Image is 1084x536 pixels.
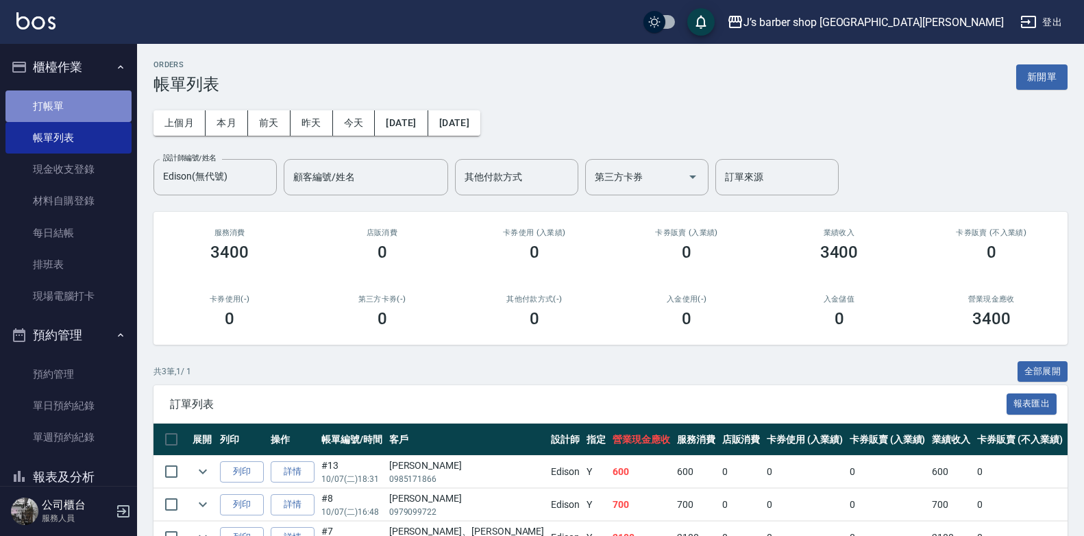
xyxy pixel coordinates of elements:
h3: 3400 [210,243,249,262]
h2: 其他付款方式(-) [475,295,594,304]
td: 600 [674,456,719,488]
td: 600 [609,456,674,488]
h2: 卡券使用(-) [170,295,289,304]
a: 詳情 [271,461,315,483]
h3: 0 [378,309,387,328]
th: 服務消費 [674,424,719,456]
h2: 店販消費 [322,228,441,237]
td: Edison [547,489,583,521]
img: Logo [16,12,56,29]
h2: 營業現金應收 [932,295,1051,304]
button: 登出 [1015,10,1068,35]
td: 0 [974,456,1065,488]
button: 櫃檯作業 [5,49,132,85]
p: 服務人員 [42,512,112,524]
h3: 0 [378,243,387,262]
h3: 3400 [972,309,1011,328]
h5: 公司櫃台 [42,498,112,512]
td: 700 [609,489,674,521]
button: save [687,8,715,36]
h2: 入金使用(-) [627,295,746,304]
h3: 0 [225,309,234,328]
th: 卡券使用 (入業績) [763,424,846,456]
a: 排班表 [5,249,132,280]
button: [DATE] [375,110,428,136]
td: 0 [846,489,929,521]
td: 700 [674,489,719,521]
a: 現場電腦打卡 [5,280,132,312]
h2: 卡券使用 (入業績) [475,228,594,237]
button: 預約管理 [5,317,132,353]
button: J’s barber shop [GEOGRAPHIC_DATA][PERSON_NAME] [722,8,1009,36]
button: [DATE] [428,110,480,136]
h3: 0 [530,309,539,328]
h2: ORDERS [153,60,219,69]
button: 前天 [248,110,291,136]
td: #13 [318,456,386,488]
h3: 3400 [820,243,859,262]
a: 新開單 [1016,70,1068,83]
button: 本月 [206,110,248,136]
button: 上個月 [153,110,206,136]
button: 報表及分析 [5,459,132,495]
td: 700 [928,489,974,521]
th: 業績收入 [928,424,974,456]
td: Y [583,456,609,488]
h3: 0 [682,309,691,328]
button: expand row [193,494,213,515]
th: 指定 [583,424,609,456]
h2: 卡券販賣 (入業績) [627,228,746,237]
button: 列印 [220,494,264,515]
button: 昨天 [291,110,333,136]
th: 營業現金應收 [609,424,674,456]
td: 0 [974,489,1065,521]
h3: 0 [835,309,844,328]
h2: 第三方卡券(-) [322,295,441,304]
h3: 服務消費 [170,228,289,237]
a: 單日預約紀錄 [5,390,132,422]
a: 打帳單 [5,90,132,122]
a: 每日結帳 [5,217,132,249]
h2: 卡券販賣 (不入業績) [932,228,1051,237]
td: 0 [719,489,764,521]
td: 0 [719,456,764,488]
a: 材料自購登錄 [5,185,132,217]
button: expand row [193,461,213,482]
h2: 入金儲值 [779,295,898,304]
th: 設計師 [547,424,583,456]
td: #8 [318,489,386,521]
th: 卡券販賣 (入業績) [846,424,929,456]
td: 0 [846,456,929,488]
th: 操作 [267,424,318,456]
h3: 0 [682,243,691,262]
td: 0 [763,489,846,521]
th: 客戶 [386,424,548,456]
button: 報表匯出 [1007,393,1057,415]
a: 帳單列表 [5,122,132,154]
th: 卡券販賣 (不入業績) [974,424,1065,456]
p: 0979099722 [389,506,545,518]
button: 列印 [220,461,264,483]
a: 預約管理 [5,358,132,390]
th: 帳單編號/時間 [318,424,386,456]
button: 全部展開 [1018,361,1068,382]
th: 列印 [217,424,267,456]
div: [PERSON_NAME] [389,491,545,506]
td: 600 [928,456,974,488]
td: Y [583,489,609,521]
td: Edison [547,456,583,488]
p: 0985171866 [389,473,545,485]
a: 單週預約紀錄 [5,422,132,453]
a: 報表匯出 [1007,397,1057,410]
a: 現金收支登錄 [5,154,132,185]
span: 訂單列表 [170,398,1007,411]
h2: 業績收入 [779,228,898,237]
h3: 帳單列表 [153,75,219,94]
button: 新開單 [1016,64,1068,90]
th: 展開 [189,424,217,456]
p: 10/07 (二) 16:48 [321,506,382,518]
p: 10/07 (二) 18:31 [321,473,382,485]
label: 設計師編號/姓名 [163,153,217,163]
button: Open [682,166,704,188]
a: 詳情 [271,494,315,515]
